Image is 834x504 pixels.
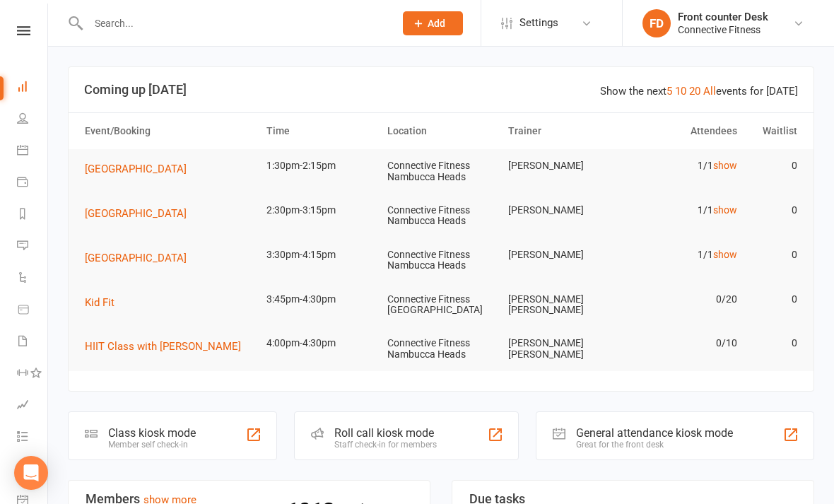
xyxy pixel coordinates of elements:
[260,113,381,149] th: Time
[502,283,623,327] td: [PERSON_NAME] [PERSON_NAME]
[703,85,716,98] a: All
[260,149,381,182] td: 1:30pm-2:15pm
[260,194,381,227] td: 2:30pm-3:15pm
[744,238,804,271] td: 0
[623,238,744,271] td: 1/1
[519,7,558,39] span: Settings
[623,149,744,182] td: 1/1
[576,426,733,440] div: General attendance kiosk mode
[502,238,623,271] td: [PERSON_NAME]
[85,205,196,222] button: [GEOGRAPHIC_DATA]
[502,149,623,182] td: [PERSON_NAME]
[642,9,671,37] div: FD
[678,23,768,36] div: Connective Fitness
[502,327,623,371] td: [PERSON_NAME] [PERSON_NAME]
[381,283,502,327] td: Connective Fitness [GEOGRAPHIC_DATA]
[623,194,744,227] td: 1/1
[84,83,798,97] h3: Coming up [DATE]
[381,327,502,371] td: Connective Fitness Nambucca Heads
[78,113,260,149] th: Event/Booking
[85,252,187,264] span: [GEOGRAPHIC_DATA]
[85,250,196,266] button: [GEOGRAPHIC_DATA]
[85,160,196,177] button: [GEOGRAPHIC_DATA]
[108,440,196,450] div: Member self check-in
[17,199,49,231] a: Reports
[17,168,49,199] a: Payments
[502,194,623,227] td: [PERSON_NAME]
[744,149,804,182] td: 0
[381,194,502,238] td: Connective Fitness Nambucca Heads
[381,113,502,149] th: Location
[260,283,381,316] td: 3:45pm-4:30pm
[17,390,49,422] a: Assessments
[675,85,686,98] a: 10
[744,327,804,360] td: 0
[14,456,48,490] div: Open Intercom Messenger
[666,85,672,98] a: 5
[17,104,49,136] a: People
[403,11,463,35] button: Add
[85,296,114,309] span: Kid Fit
[17,295,49,327] a: Product Sales
[713,204,737,216] a: show
[502,113,623,149] th: Trainer
[17,454,49,486] a: What's New
[17,136,49,168] a: Calendar
[108,426,196,440] div: Class kiosk mode
[623,283,744,316] td: 0/20
[334,426,437,440] div: Roll call kiosk mode
[713,160,737,171] a: show
[428,18,445,29] span: Add
[600,83,798,100] div: Show the next events for [DATE]
[85,163,187,175] span: [GEOGRAPHIC_DATA]
[17,72,49,104] a: Dashboard
[381,149,502,194] td: Connective Fitness Nambucca Heads
[678,11,768,23] div: Front counter Desk
[85,340,241,353] span: HIIT Class with [PERSON_NAME]
[85,338,251,355] button: HIIT Class with [PERSON_NAME]
[623,327,744,360] td: 0/10
[84,13,384,33] input: Search...
[85,207,187,220] span: [GEOGRAPHIC_DATA]
[260,327,381,360] td: 4:00pm-4:30pm
[623,113,744,149] th: Attendees
[260,238,381,271] td: 3:30pm-4:15pm
[744,283,804,316] td: 0
[334,440,437,450] div: Staff check-in for members
[381,238,502,283] td: Connective Fitness Nambucca Heads
[744,194,804,227] td: 0
[744,113,804,149] th: Waitlist
[85,294,124,311] button: Kid Fit
[576,440,733,450] div: Great for the front desk
[689,85,700,98] a: 20
[713,249,737,260] a: show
